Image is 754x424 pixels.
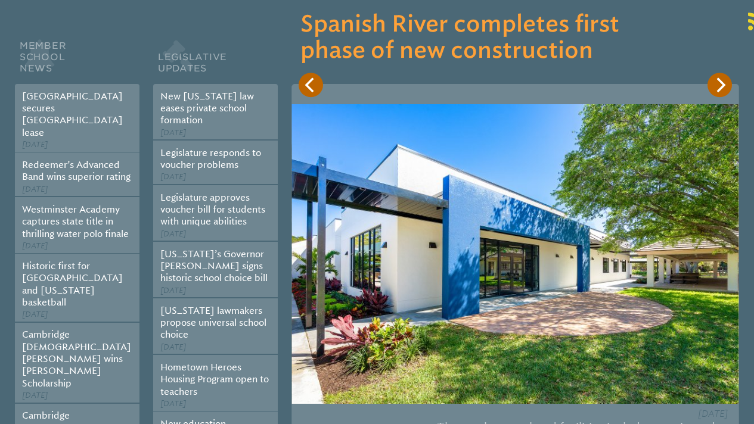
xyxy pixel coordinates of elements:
[22,91,123,138] a: [GEOGRAPHIC_DATA] secures [GEOGRAPHIC_DATA] lease
[160,192,265,227] a: Legislature approves voucher bill for students with unique abilities
[160,305,266,341] a: [US_STATE] lawmakers propose universal school choice
[160,229,186,238] span: [DATE]
[299,73,324,98] button: Previous
[22,260,123,308] a: Historic first for [GEOGRAPHIC_DATA] and [US_STATE] basketball
[300,13,730,64] h3: Spanish River completes first phase of new construction
[160,342,186,351] span: [DATE]
[22,140,48,149] span: [DATE]
[160,399,186,408] span: [DATE]
[22,241,48,250] span: [DATE]
[22,159,131,182] a: Redeemer’s Advanced Band wins superior rating
[708,73,733,98] button: Next
[160,361,269,397] a: Hometown Heroes Housing Program open to teachers
[22,391,48,400] span: [DATE]
[160,128,186,137] span: [DATE]
[160,286,186,295] span: [DATE]
[160,91,254,126] a: New [US_STATE] law eases private school formation
[22,185,48,194] span: [DATE]
[160,172,186,181] span: [DATE]
[22,310,48,319] span: [DATE]
[15,38,139,84] h2: Member School News
[22,329,131,388] a: Cambridge [DEMOGRAPHIC_DATA][PERSON_NAME] wins [PERSON_NAME] Scholarship
[22,204,129,239] a: Westminster Academy captures state title in thrilling water polo finale
[291,104,739,404] img: 002-2400YamatoRoad-BocaRaton-FL-33431-FULL_791_530_85_s_c1.jpg
[153,38,278,84] h2: Legislative Updates
[698,408,728,419] span: [DATE]
[160,147,261,170] a: Legislature responds to voucher problems
[160,248,268,284] a: [US_STATE]’s Governor [PERSON_NAME] signs historic school choice bill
